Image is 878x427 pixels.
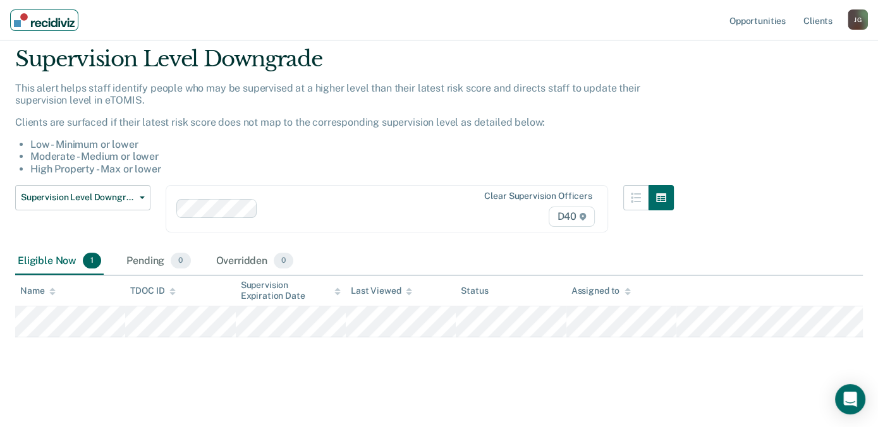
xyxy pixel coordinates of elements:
button: Profile dropdown button [848,9,868,30]
div: Clear supervision officers [484,191,592,201]
span: D40 [549,207,594,227]
span: 0 [171,253,190,269]
div: Pending0 [124,248,193,275]
div: Supervision Expiration Date [241,280,341,301]
div: Assigned to [571,286,631,296]
span: 1 [83,253,101,269]
p: This alert helps staff identify people who may be supervised at a higher level than their latest ... [15,82,674,106]
img: Recidiviz [14,13,75,27]
div: Open Intercom Messenger [835,384,865,414]
span: Supervision Level Downgrade [21,192,135,203]
div: J G [848,9,868,30]
div: Last Viewed [351,286,412,296]
li: Low - Minimum or lower [30,138,674,150]
div: Eligible Now1 [15,248,104,275]
span: 0 [274,253,293,269]
li: Moderate - Medium or lower [30,150,674,162]
p: Clients are surfaced if their latest risk score does not map to the corresponding supervision lev... [15,116,674,128]
div: Name [20,286,56,296]
button: Supervision Level Downgrade [15,185,150,210]
div: TDOC ID [130,286,176,296]
div: Status [461,286,488,296]
li: High Property - Max or lower [30,163,674,175]
div: Supervision Level Downgrade [15,46,674,82]
div: Overridden0 [214,248,296,275]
